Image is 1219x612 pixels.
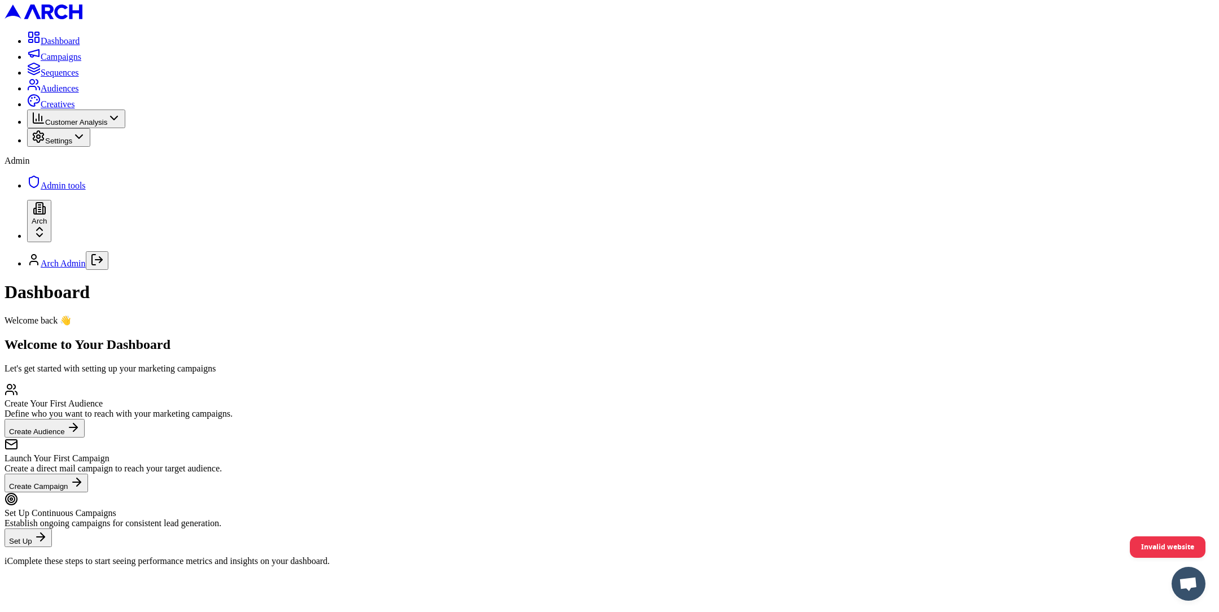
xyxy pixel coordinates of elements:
[27,84,79,93] a: Audiences
[41,99,74,109] span: Creatives
[27,128,90,147] button: Settings
[5,528,52,547] button: Set Up
[5,364,1214,374] p: Let's get started with setting up your marketing campaigns
[27,68,79,77] a: Sequences
[5,464,1214,474] div: Create a direct mail campaign to reach your target audience.
[5,399,1214,409] div: Create Your First Audience
[5,474,88,492] button: Create Campaign
[5,409,1214,419] div: Define who you want to reach with your marketing campaigns.
[27,110,125,128] button: Customer Analysis
[86,251,108,270] button: Log out
[41,181,86,190] span: Admin tools
[5,556,7,566] span: i
[45,118,107,126] span: Customer Analysis
[1172,567,1205,601] a: Open chat
[5,518,1214,528] div: Establish ongoing campaigns for consistent lead generation.
[5,508,1214,518] div: Set Up Continuous Campaigns
[5,315,1214,326] div: Welcome back 👋
[1141,537,1194,557] span: Invalid website
[41,259,86,268] a: Arch Admin
[27,181,86,190] a: Admin tools
[5,337,1214,352] h2: Welcome to Your Dashboard
[41,52,81,62] span: Campaigns
[41,84,79,93] span: Audiences
[27,99,74,109] a: Creatives
[45,137,72,145] span: Settings
[5,156,1214,166] div: Admin
[5,282,1214,303] h1: Dashboard
[41,36,80,46] span: Dashboard
[32,217,47,225] span: Arch
[27,52,81,62] a: Campaigns
[5,453,1214,464] div: Launch Your First Campaign
[27,36,80,46] a: Dashboard
[5,419,85,438] button: Create Audience
[41,68,79,77] span: Sequences
[7,556,330,566] span: Complete these steps to start seeing performance metrics and insights on your dashboard.
[27,200,51,242] button: Arch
